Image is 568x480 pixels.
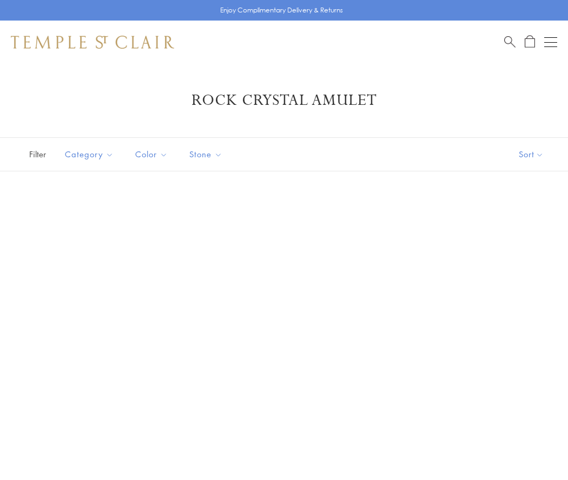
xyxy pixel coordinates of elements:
[11,36,174,49] img: Temple St. Clair
[504,35,516,49] a: Search
[220,5,343,16] p: Enjoy Complimentary Delivery & Returns
[127,142,176,166] button: Color
[130,148,176,161] span: Color
[544,36,557,49] button: Open navigation
[494,138,568,171] button: Show sort by
[57,142,122,166] button: Category
[184,148,230,161] span: Stone
[27,91,541,110] h1: Rock Crystal Amulet
[60,148,122,161] span: Category
[181,142,230,166] button: Stone
[525,35,535,49] a: Open Shopping Bag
